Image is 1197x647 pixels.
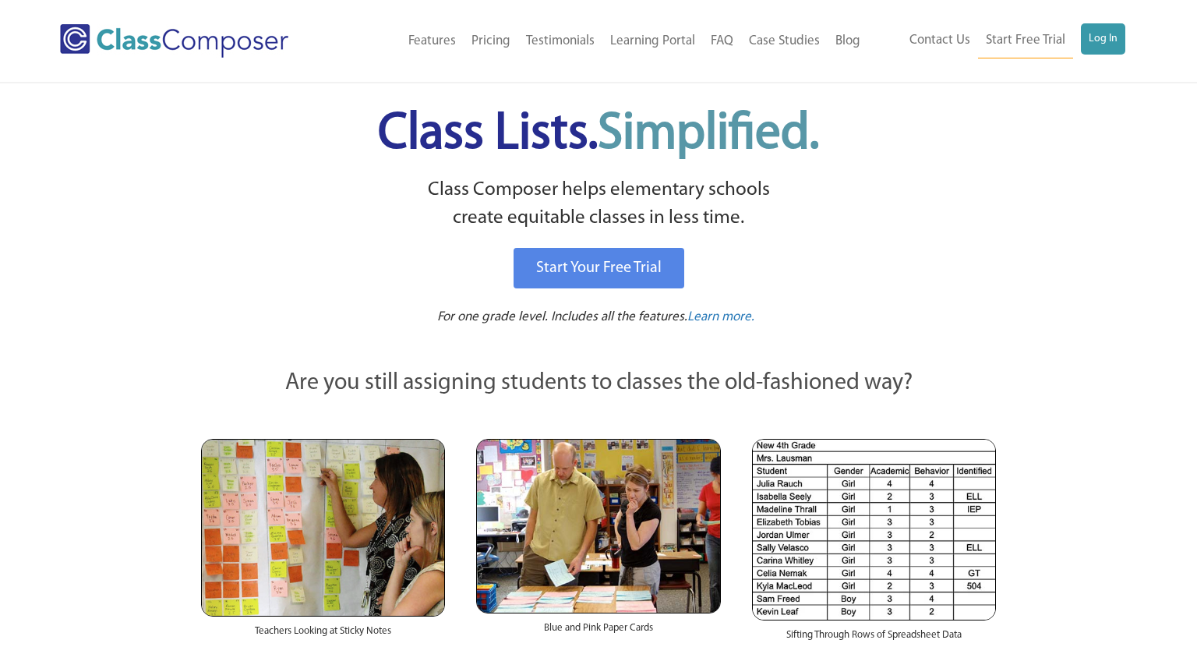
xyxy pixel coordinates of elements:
a: Start Your Free Trial [514,248,684,288]
a: Blog [828,24,868,58]
img: Teachers Looking at Sticky Notes [201,439,445,617]
a: Case Studies [741,24,828,58]
a: Log In [1081,23,1125,55]
a: FAQ [703,24,741,58]
span: Learn more. [687,310,754,323]
a: Learn more. [687,308,754,327]
span: For one grade level. Includes all the features. [437,310,687,323]
img: Blue and Pink Paper Cards [476,439,720,613]
a: Features [401,24,464,58]
p: Are you still assigning students to classes the old-fashioned way? [201,366,996,401]
span: Class Lists. [378,109,819,160]
a: Learning Portal [602,24,703,58]
p: Class Composer helps elementary schools create equitable classes in less time. [199,176,998,233]
a: Contact Us [902,23,978,58]
nav: Header Menu [868,23,1126,58]
a: Testimonials [518,24,602,58]
a: Start Free Trial [978,23,1073,58]
img: Spreadsheets [752,439,996,620]
span: Simplified. [598,109,819,160]
a: Pricing [464,24,518,58]
img: Class Composer [60,24,288,58]
nav: Header Menu [341,24,867,58]
span: Start Your Free Trial [536,260,662,276]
